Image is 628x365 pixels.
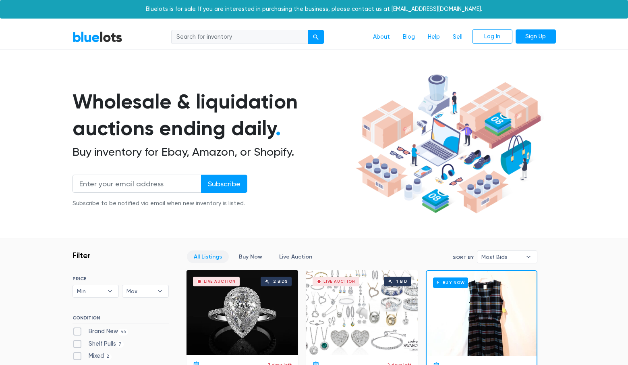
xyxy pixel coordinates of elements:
a: Sign Up [516,29,556,44]
h3: Filter [73,250,91,260]
span: Min [77,285,104,297]
span: . [276,116,281,140]
a: About [367,29,396,45]
div: Subscribe to be notified via email when new inventory is listed. [73,199,247,208]
input: Search for inventory [171,30,308,44]
a: Live Auction [272,250,319,263]
a: Sell [446,29,469,45]
a: Live Auction 2 bids [187,270,298,355]
a: Live Auction 1 bid [306,270,418,355]
span: 2 [104,354,112,360]
img: hero-ee84e7d0318cb26816c560f6b4441b76977f77a177738b4e94f68c95b2b83dbb.png [353,71,544,217]
input: Enter your email address [73,175,201,193]
a: Blog [396,29,421,45]
label: Brand New [73,327,129,336]
h6: CONDITION [73,315,169,324]
b: ▾ [520,251,537,263]
h6: Buy Now [433,277,468,288]
div: Live Auction [323,279,355,284]
span: 46 [118,329,129,335]
a: Buy Now [427,271,537,356]
span: Max [126,285,153,297]
a: All Listings [187,250,229,263]
a: BlueLots [73,31,122,43]
input: Subscribe [201,175,247,193]
div: 1 bid [396,279,407,284]
label: Sort By [453,254,474,261]
span: 7 [116,341,124,348]
h1: Wholesale & liquidation auctions ending daily [73,88,353,142]
h6: PRICE [73,276,169,282]
label: Shelf Pulls [73,340,124,348]
b: ▾ [102,285,118,297]
label: Mixed [73,352,112,361]
a: Buy Now [232,250,269,263]
div: 2 bids [273,279,288,284]
span: Most Bids [481,251,522,263]
b: ▾ [151,285,168,297]
div: Live Auction [204,279,236,284]
h2: Buy inventory for Ebay, Amazon, or Shopify. [73,145,353,159]
a: Help [421,29,446,45]
a: Log In [472,29,512,44]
